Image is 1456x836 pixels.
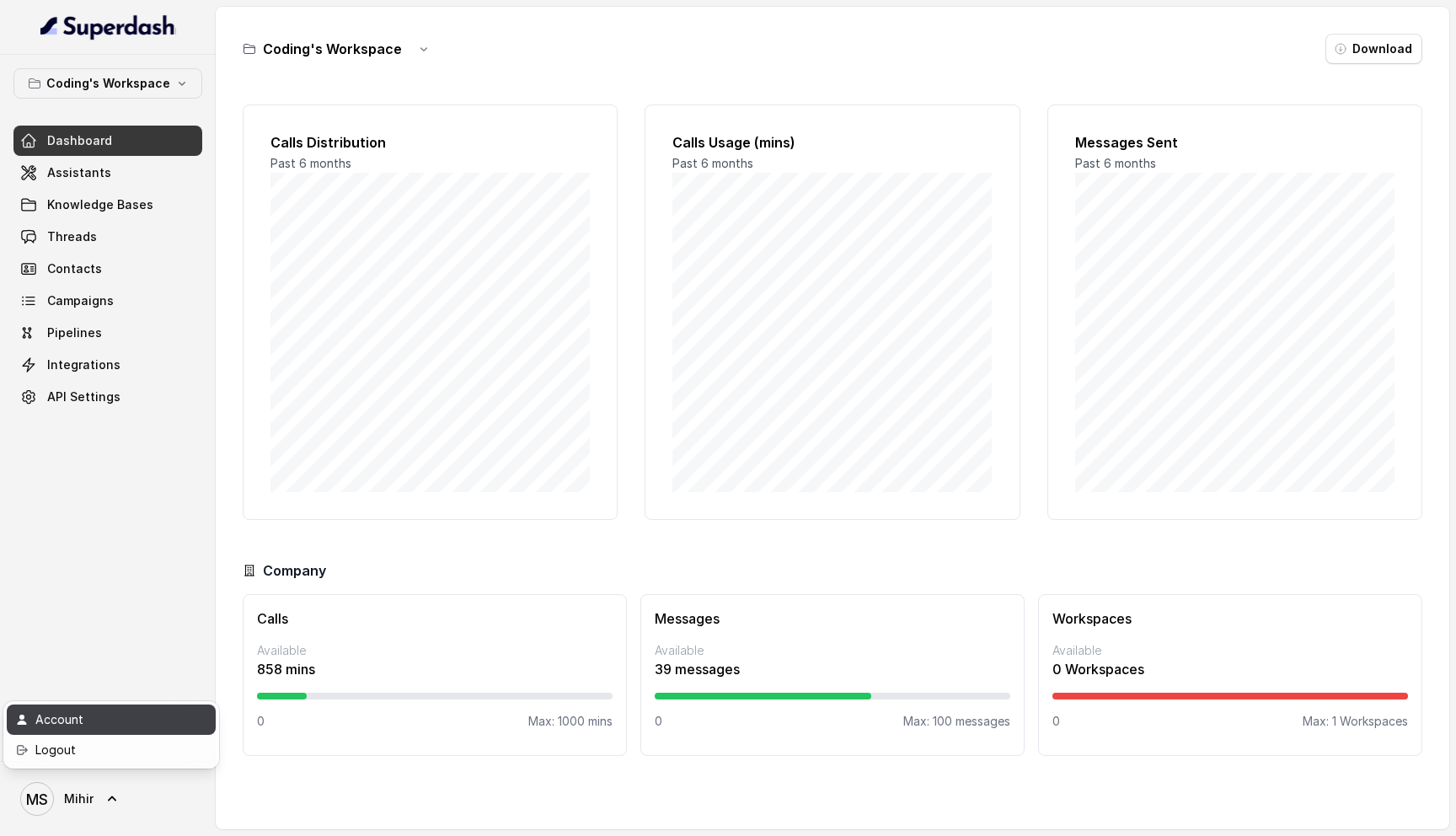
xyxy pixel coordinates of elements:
span: Mihir [64,790,94,807]
div: Logout [35,740,179,760]
a: Mihir [13,775,202,823]
div: Account [35,710,179,730]
div: Mihir [3,701,219,769]
text: MS [26,790,48,808]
